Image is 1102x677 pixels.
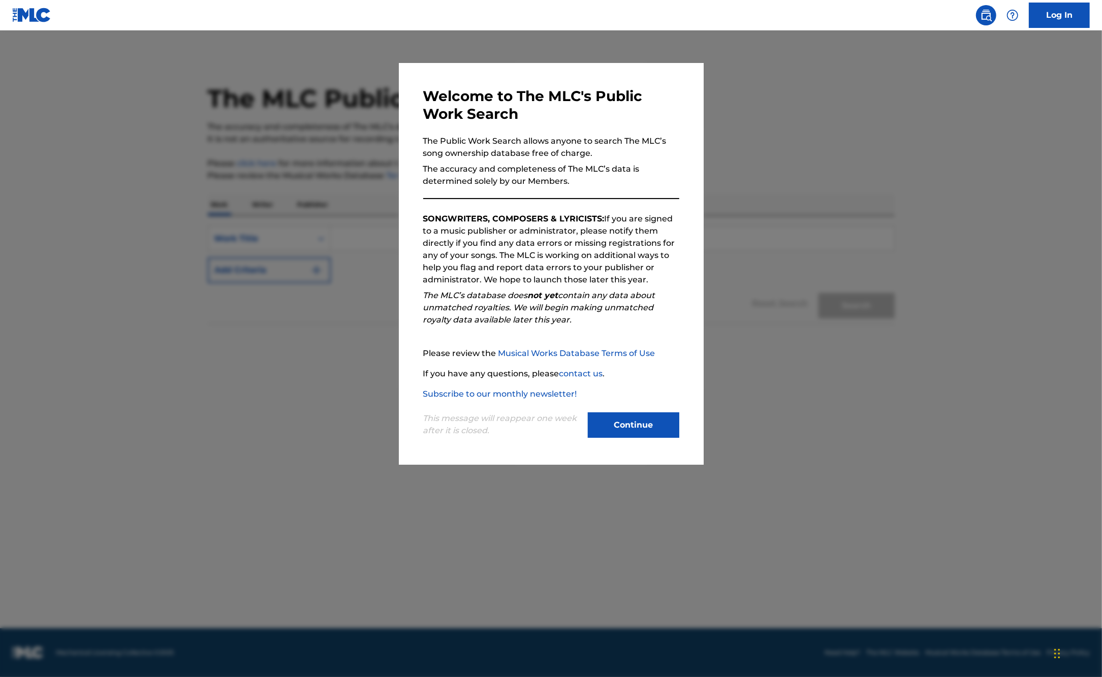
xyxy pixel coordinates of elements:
[1029,3,1090,28] a: Log In
[980,9,992,21] img: search
[559,369,603,378] a: contact us
[423,291,655,325] em: The MLC’s database does contain any data about unmatched royalties. We will begin making unmatche...
[498,348,655,358] a: Musical Works Database Terms of Use
[423,163,679,187] p: The accuracy and completeness of The MLC’s data is determined solely by our Members.
[12,8,51,22] img: MLC Logo
[588,412,679,438] button: Continue
[423,135,679,159] p: The Public Work Search allows anyone to search The MLC’s song ownership database free of charge.
[423,213,679,286] p: If you are signed to a music publisher or administrator, please notify them directly if you find ...
[1002,5,1023,25] div: Help
[528,291,558,300] strong: not yet
[1054,638,1060,669] div: Drag
[423,214,605,223] strong: SONGWRITERS, COMPOSERS & LYRICISTS:
[1051,628,1102,677] iframe: Chat Widget
[976,5,996,25] a: Public Search
[423,87,679,123] h3: Welcome to The MLC's Public Work Search
[423,347,679,360] p: Please review the
[1006,9,1019,21] img: help
[423,368,679,380] p: If you have any questions, please .
[423,389,577,399] a: Subscribe to our monthly newsletter!
[423,412,582,437] p: This message will reappear one week after it is closed.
